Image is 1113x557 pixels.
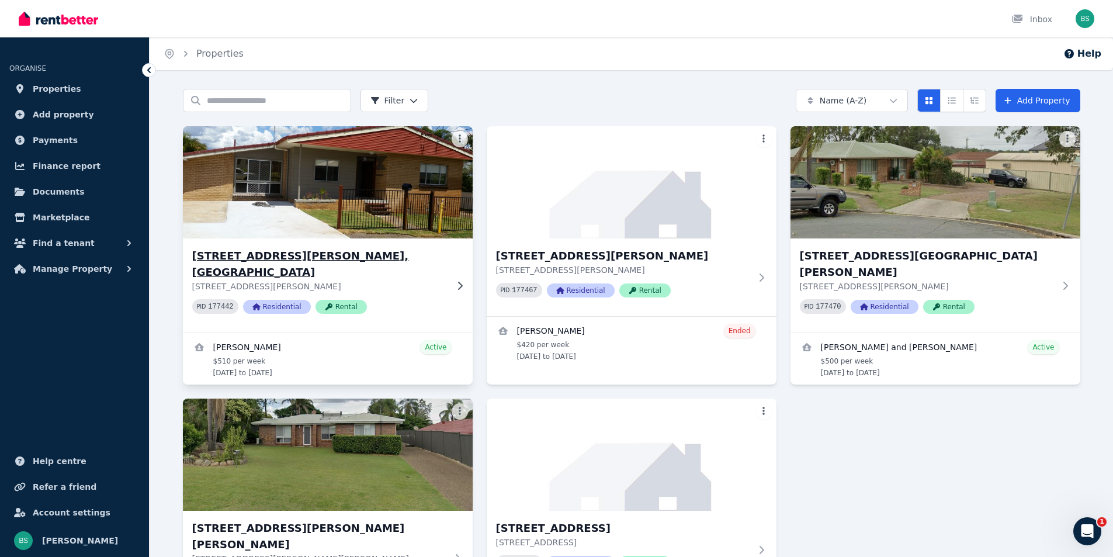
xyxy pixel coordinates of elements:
h3: [STREET_ADDRESS][PERSON_NAME], [GEOGRAPHIC_DATA] [192,248,447,281]
a: Refer a friend [9,475,140,499]
button: More options [755,131,772,147]
div: View options [917,89,986,112]
span: [PERSON_NAME] [42,534,118,548]
p: [STREET_ADDRESS] [496,537,751,548]
a: Marketplace [9,206,140,229]
img: RentBetter [19,10,98,27]
a: Properties [9,77,140,101]
button: More options [755,403,772,420]
iframe: Intercom live chat [1073,517,1101,545]
a: View details for Kaylah Nicol [487,317,776,368]
a: 20 Hayes Street, Raceview[STREET_ADDRESS][PERSON_NAME], [GEOGRAPHIC_DATA][STREET_ADDRESS][PERSON_... [183,126,473,333]
div: Inbox [1011,13,1052,25]
a: Account settings [9,501,140,524]
span: Add property [33,108,94,122]
small: PID [197,303,206,310]
a: Properties [196,48,244,59]
span: Help centre [33,454,86,468]
span: Filter [370,95,405,106]
img: 39 Michels St, Ripley [183,399,473,511]
span: Account settings [33,506,110,520]
code: 177442 [208,303,233,311]
span: Refer a friend [33,480,96,494]
a: 28 Burgess Street, Raceview[STREET_ADDRESS][GEOGRAPHIC_DATA][PERSON_NAME][STREET_ADDRESS][PERSON_... [790,126,1080,333]
small: PID [501,287,510,293]
img: 28 Burgess Street, Raceview [790,126,1080,238]
span: Rental [619,283,671,297]
span: Marketplace [33,210,89,224]
img: 27 Thompson Street, Silkstone [487,126,776,238]
span: Documents [33,185,85,199]
span: Rental [315,300,367,314]
code: 177470 [816,303,841,311]
img: Belinda Scott [1076,9,1094,28]
span: Residential [243,300,311,314]
h3: [STREET_ADDRESS][PERSON_NAME][PERSON_NAME] [192,520,447,553]
button: More options [452,131,468,147]
img: 20 Hayes Street, Raceview [175,123,480,241]
button: More options [1059,131,1076,147]
button: Name (A-Z) [796,89,908,112]
nav: Breadcrumb [150,37,258,70]
a: Help centre [9,449,140,473]
span: Residential [547,283,615,297]
img: Belinda Scott [14,531,33,550]
button: Card view [917,89,941,112]
button: Help [1063,47,1101,61]
button: Filter [360,89,429,112]
p: [STREET_ADDRESS][PERSON_NAME] [192,281,447,292]
button: Compact list view [940,89,963,112]
p: [STREET_ADDRESS][PERSON_NAME] [496,264,751,276]
span: 1 [1097,517,1107,527]
span: Rental [923,300,975,314]
code: 177467 [512,286,537,295]
span: Find a tenant [33,236,95,250]
button: Find a tenant [9,231,140,255]
a: Documents [9,180,140,203]
small: PID [805,303,814,310]
a: Add property [9,103,140,126]
span: Name (A-Z) [820,95,867,106]
p: [STREET_ADDRESS][PERSON_NAME] [800,281,1055,292]
span: Properties [33,82,81,96]
h3: [STREET_ADDRESS] [496,520,751,537]
a: View details for Linda and Stephanie Nicol [790,333,1080,385]
h3: [STREET_ADDRESS][GEOGRAPHIC_DATA][PERSON_NAME] [800,248,1055,281]
span: Manage Property [33,262,112,276]
a: View details for Casey Vainui [183,333,473,385]
span: ORGANISE [9,64,46,72]
h3: [STREET_ADDRESS][PERSON_NAME] [496,248,751,264]
button: More options [452,403,468,420]
span: Residential [851,300,918,314]
a: Finance report [9,154,140,178]
span: Payments [33,133,78,147]
span: Finance report [33,159,100,173]
a: Payments [9,129,140,152]
a: Add Property [996,89,1080,112]
button: Expanded list view [963,89,986,112]
a: 27 Thompson Street, Silkstone[STREET_ADDRESS][PERSON_NAME][STREET_ADDRESS][PERSON_NAME]PID 177467... [487,126,776,316]
img: 102 Larkhill Boundary Rd, Glamorgan Vale [487,399,776,511]
button: Manage Property [9,257,140,281]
